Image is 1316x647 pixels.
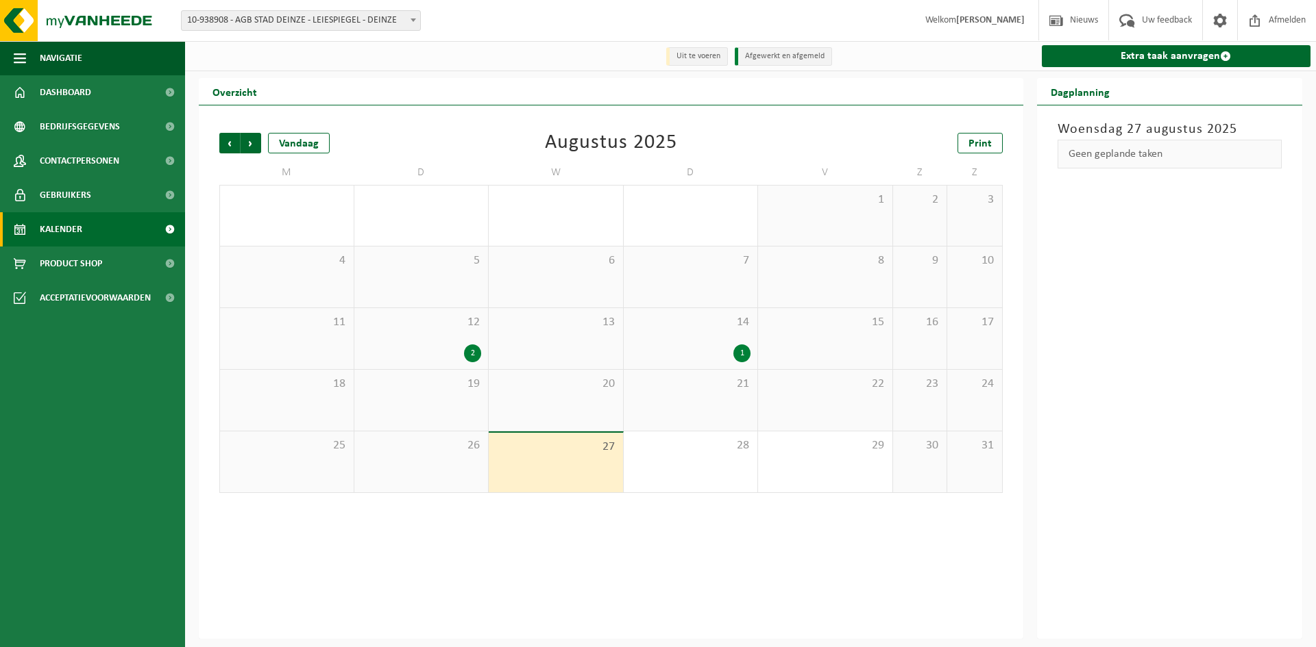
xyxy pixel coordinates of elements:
[40,281,151,315] span: Acceptatievoorwaarden
[227,253,347,268] span: 4
[489,160,624,185] td: W
[956,15,1025,25] strong: [PERSON_NAME]
[227,315,347,330] span: 11
[624,160,759,185] td: D
[958,133,1003,153] a: Print
[354,160,489,185] td: D
[496,440,616,455] span: 27
[219,160,354,185] td: M
[40,178,91,212] span: Gebruikers
[1037,78,1123,105] h2: Dagplanning
[900,315,940,330] span: 16
[219,133,240,153] span: Vorige
[241,133,261,153] span: Volgende
[361,315,482,330] span: 12
[631,315,751,330] span: 14
[464,344,481,362] div: 2
[900,192,940,207] span: 2
[765,253,886,268] span: 8
[545,133,677,153] div: Augustus 2025
[765,315,886,330] span: 15
[40,246,102,281] span: Product Shop
[496,377,616,392] span: 20
[40,144,119,178] span: Contactpersonen
[40,110,120,144] span: Bedrijfsgegevens
[40,41,82,75] span: Navigatie
[947,160,1002,185] td: Z
[900,377,940,392] span: 23
[954,192,995,207] span: 3
[765,377,886,392] span: 22
[765,438,886,453] span: 29
[900,253,940,268] span: 9
[631,377,751,392] span: 21
[954,438,995,453] span: 31
[954,377,995,392] span: 24
[631,438,751,453] span: 28
[268,133,330,153] div: Vandaag
[954,315,995,330] span: 17
[227,438,347,453] span: 25
[666,47,728,66] li: Uit te voeren
[954,253,995,268] span: 10
[182,11,420,30] span: 10-938908 - AGB STAD DEINZE - LEIESPIEGEL - DEINZE
[361,438,482,453] span: 26
[40,212,82,246] span: Kalender
[496,315,616,330] span: 13
[1058,140,1282,168] div: Geen geplande taken
[361,253,482,268] span: 5
[765,192,886,207] span: 1
[900,438,940,453] span: 30
[1058,119,1282,140] h3: Woensdag 27 augustus 2025
[181,10,421,31] span: 10-938908 - AGB STAD DEINZE - LEIESPIEGEL - DEINZE
[733,344,751,362] div: 1
[631,253,751,268] span: 7
[735,47,832,66] li: Afgewerkt en afgemeld
[361,377,482,392] span: 19
[758,160,893,185] td: V
[968,138,992,149] span: Print
[199,78,271,105] h2: Overzicht
[227,377,347,392] span: 18
[40,75,91,110] span: Dashboard
[893,160,948,185] td: Z
[496,253,616,268] span: 6
[1042,45,1311,67] a: Extra taak aanvragen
